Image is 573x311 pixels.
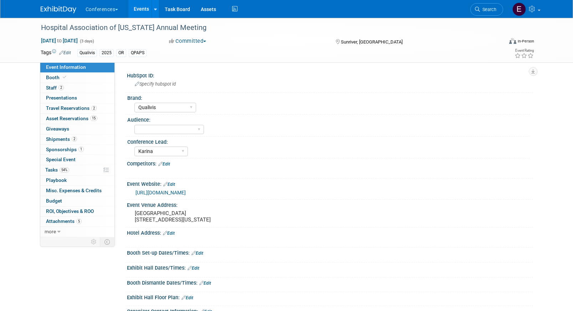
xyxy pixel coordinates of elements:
a: Booth [40,73,114,83]
i: Booth reservation complete [63,75,66,79]
span: Presentations [46,95,77,101]
div: Event Rating [515,49,534,52]
button: Committed [167,37,209,45]
div: Brand: [127,93,529,102]
a: Budget [40,196,114,206]
span: to [56,38,63,44]
a: ROI, Objectives & ROO [40,207,114,216]
div: Event Website: [127,179,533,188]
img: Format-Inperson.png [509,38,516,44]
div: 2025 [99,49,114,57]
div: Competitors: [127,158,533,168]
div: OR [116,49,126,57]
span: Travel Reservations [46,105,97,111]
a: Edit [181,295,193,300]
span: Event Information [46,64,86,70]
div: Event Format [461,37,534,48]
span: Search [480,7,496,12]
div: Qualivis [77,49,97,57]
span: Misc. Expenses & Credits [46,188,102,193]
span: ROI, Objectives & ROO [46,208,94,214]
div: In-Person [517,39,534,44]
a: Giveaways [40,124,114,134]
span: Special Event [46,157,76,162]
a: Tasks54% [40,165,114,175]
a: Edit [191,251,203,256]
span: Asset Reservations [46,116,97,121]
span: (3 days) [79,39,94,44]
a: Search [470,3,503,16]
a: Presentations [40,93,114,103]
span: Staff [46,85,64,91]
div: Exhibit Hall Floor Plan: [127,292,533,301]
img: ExhibitDay [41,6,76,13]
span: 2 [91,106,97,111]
pre: [GEOGRAPHIC_DATA] [STREET_ADDRESS][US_STATE] [135,210,288,223]
div: Booth Set-up Dates/Times: [127,248,533,257]
span: 2 [72,136,77,142]
a: Edit [158,162,170,167]
a: Misc. Expenses & Credits [40,186,114,196]
a: Edit [199,281,211,286]
td: Personalize Event Tab Strip [88,237,100,246]
span: Booth [46,75,68,80]
span: 54% [60,167,69,173]
span: 5 [76,219,82,224]
div: Exhibit Hall Dates/Times: [127,262,533,272]
span: 2 [58,85,64,90]
img: Erin Anderson [512,2,526,16]
a: Shipments2 [40,134,114,144]
a: Event Information [40,62,114,72]
div: Conference Lead: [127,137,529,146]
span: Budget [46,198,62,204]
span: Sponsorships [46,147,84,152]
td: Toggle Event Tabs [100,237,114,246]
a: Special Event [40,155,114,165]
a: Edit [163,182,175,187]
a: Attachments5 [40,216,114,226]
span: Playbook [46,177,67,183]
span: Sunriver, [GEOGRAPHIC_DATA] [341,39,403,45]
div: QPAPS [129,49,147,57]
span: 1 [78,147,84,152]
div: Hotel Address: [127,228,533,237]
td: Tags [41,49,71,57]
span: Specify hubspot id [135,81,176,87]
span: more [45,229,56,234]
span: Giveaways [46,126,69,132]
span: Tasks [45,167,69,173]
a: more [40,227,114,237]
a: Sponsorships1 [40,145,114,155]
div: Audience: [127,114,529,123]
div: Booth Dismantle Dates/Times: [127,277,533,287]
a: Edit [163,231,175,236]
div: Hospital Association of [US_STATE] Annual Meeting [39,21,492,34]
span: Shipments [46,136,77,142]
a: Staff2 [40,83,114,93]
a: Asset Reservations15 [40,114,114,124]
div: HubSpot ID: [127,70,533,79]
span: [DATE] [DATE] [41,37,78,44]
span: 15 [90,116,97,121]
a: [URL][DOMAIN_NAME] [135,190,186,195]
a: Playbook [40,175,114,185]
a: Edit [59,50,71,55]
a: Travel Reservations2 [40,103,114,113]
span: Attachments [46,218,82,224]
a: Edit [188,266,199,271]
div: Event Venue Address: [127,200,533,209]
